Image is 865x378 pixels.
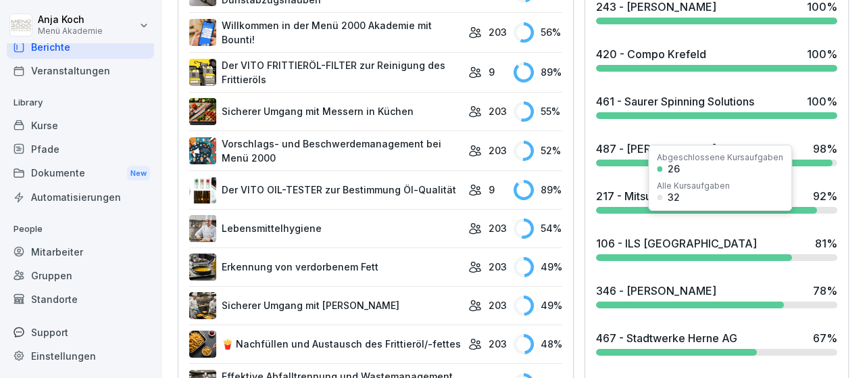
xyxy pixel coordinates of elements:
[813,141,837,157] div: 98 %
[7,59,154,82] a: Veranstaltungen
[489,25,507,39] p: 203
[596,141,716,157] div: 487 - [PERSON_NAME]
[189,137,216,164] img: m8bvy8z8kneahw7tpdkl7btm.png
[514,218,562,239] div: 54 %
[189,176,216,204] img: up30sq4qohmlf9oyka1pt50j.png
[813,188,837,204] div: 92 %
[7,92,154,114] p: Library
[7,240,154,264] a: Mitarbeiter
[189,58,462,87] a: Der VITO FRITTIERÖL-FILTER zur Reinigung des Frittieröls
[189,292,462,319] a: Sicherer Umgang mit [PERSON_NAME]
[514,101,562,122] div: 55 %
[38,26,103,36] p: Menü Akademie
[189,98,216,125] img: bnqppd732b90oy0z41dk6kj2.png
[514,257,562,277] div: 49 %
[189,19,216,46] img: xh3bnih80d1pxcetv9zsuevg.png
[813,283,837,299] div: 78 %
[514,180,562,200] div: 89 %
[596,235,757,252] div: 106 - ILS [GEOGRAPHIC_DATA]
[591,277,843,314] a: 346 - [PERSON_NAME]78%
[514,22,562,43] div: 56 %
[596,188,722,204] div: 217 - Mitsubishi Ratingen
[7,35,154,59] a: Berichte
[489,143,507,158] p: 203
[38,14,103,26] p: Anja Koch
[591,230,843,266] a: 106 - ILS [GEOGRAPHIC_DATA]81%
[189,254,462,281] a: Erkennung von verdorbenem Fett
[813,330,837,346] div: 67 %
[189,176,462,204] a: Der VITO OIL-TESTER zur Bestimmung Öl-Qualität
[189,331,216,358] img: cuv45xaybhkpnu38aw8lcrqq.png
[657,153,783,162] div: Abgeschlossene Kursaufgaben
[657,182,730,190] div: Alle Kursaufgaben
[514,62,562,82] div: 89 %
[489,104,507,118] p: 203
[596,46,706,62] div: 420 - Compo Krefeld
[7,161,154,186] a: DokumenteNew
[7,185,154,209] a: Automatisierungen
[7,137,154,161] a: Pfade
[668,164,680,174] div: 26
[489,65,495,79] p: 9
[489,260,507,274] p: 203
[514,334,562,354] div: 48 %
[591,88,843,124] a: 461 - Saurer Spinning Solutions100%
[7,264,154,287] a: Gruppen
[7,161,154,186] div: Dokumente
[189,98,462,125] a: Sicherer Umgang mit Messern in Küchen
[7,218,154,240] p: People
[815,235,837,252] div: 81 %
[189,254,216,281] img: vqex8dna0ap6n9z3xzcqrj3m.png
[514,141,562,161] div: 52 %
[668,193,680,202] div: 32
[189,59,216,86] img: lxawnajjsce9vyoprlfqagnf.png
[807,46,837,62] div: 100 %
[596,283,716,299] div: 346 - [PERSON_NAME]
[7,344,154,368] a: Einstellungen
[596,93,754,110] div: 461 - Saurer Spinning Solutions
[189,292,216,319] img: oyzz4yrw5r2vs0n5ee8wihvj.png
[591,135,843,172] a: 487 - [PERSON_NAME]98%
[489,183,495,197] p: 9
[489,221,507,235] p: 203
[591,325,843,361] a: 467 - Stadtwerke Herne AG67%
[7,321,154,344] div: Support
[807,93,837,110] div: 100 %
[7,287,154,311] a: Standorte
[189,331,462,358] a: 🍟 Nachfüllen und Austausch des Frittieröl/-fettes
[127,166,150,181] div: New
[489,337,507,351] p: 203
[7,114,154,137] a: Kurse
[514,296,562,316] div: 49 %
[596,330,737,346] div: 467 - Stadtwerke Herne AG
[591,41,843,77] a: 420 - Compo Krefeld100%
[489,298,507,312] p: 203
[591,183,843,219] a: 217 - Mitsubishi Ratingen92%
[189,215,216,242] img: jz0fz12u36edh1e04itkdbcq.png
[189,18,462,47] a: Willkommen in der Menü 2000 Akademie mit Bounti!
[189,215,462,242] a: Lebensmittelhygiene
[189,137,462,165] a: Vorschlags- und Beschwerdemanagement bei Menü 2000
